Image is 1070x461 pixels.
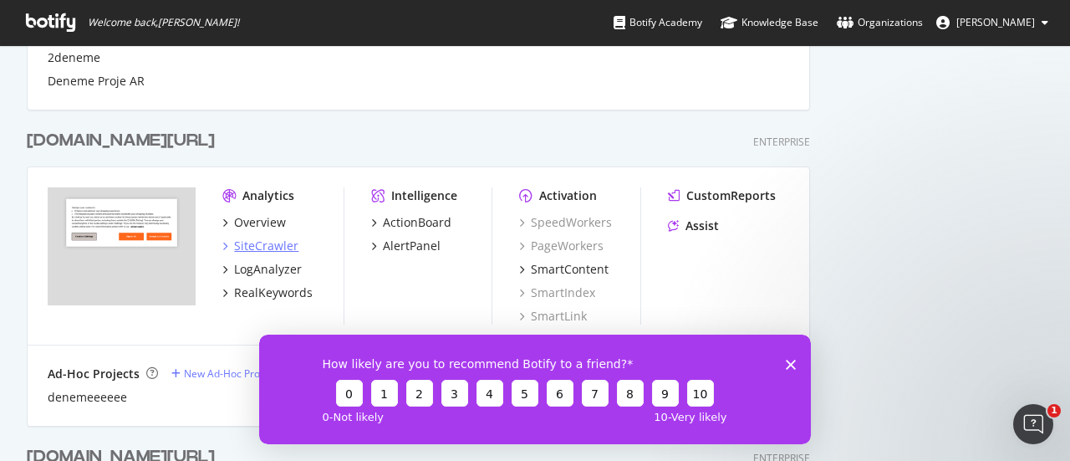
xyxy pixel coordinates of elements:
div: Botify Academy [614,14,702,31]
div: SiteCrawler [234,238,298,254]
span: Mert Oğuz [956,15,1035,29]
div: AlertPanel [383,238,441,254]
button: [PERSON_NAME] [923,9,1062,36]
div: RealKeywords [234,284,313,301]
a: AlertPanel [371,238,441,254]
a: SmartLink [519,308,587,325]
div: [DOMAIN_NAME][URL] [27,129,215,153]
img: trendyol.com/ro [48,187,196,306]
div: Ad-Hoc Projects [48,366,140,382]
div: CustomReports [686,187,776,204]
a: RealKeywords [222,284,313,301]
div: New Ad-Hoc Project [184,366,277,381]
div: Knowledge Base [721,14,818,31]
a: SpeedWorkers [519,214,612,231]
a: CustomReports [668,187,776,204]
div: Organizations [837,14,923,31]
iframe: Survey from Botify [259,335,811,444]
div: SmartContent [531,261,609,278]
a: 2deneme [48,49,100,66]
a: SiteCrawler [222,238,298,254]
div: Enterprise [753,135,810,149]
a: New Ad-Hoc Project [171,366,277,381]
a: LogAnalyzer [222,261,302,278]
div: Intelligence [391,187,457,204]
div: Activation [539,187,597,204]
div: Analytics [242,187,294,204]
a: PageWorkers [519,238,604,254]
a: SmartContent [519,261,609,278]
a: Overview [222,214,286,231]
iframe: Intercom live chat [1013,404,1053,444]
a: Deneme Proje AR [48,73,145,90]
div: LogAnalyzer [234,261,302,278]
div: Overview [234,214,286,231]
a: [DOMAIN_NAME][URL] [27,129,222,153]
a: Assist [668,218,719,234]
span: Welcome back, [PERSON_NAME] ! [88,16,239,29]
a: ActionBoard [371,214,451,231]
a: SmartIndex [519,284,595,301]
a: denemeeeeee [48,389,127,406]
div: ActionBoard [383,214,451,231]
div: Assist [685,218,719,234]
span: 1 [1047,404,1061,417]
